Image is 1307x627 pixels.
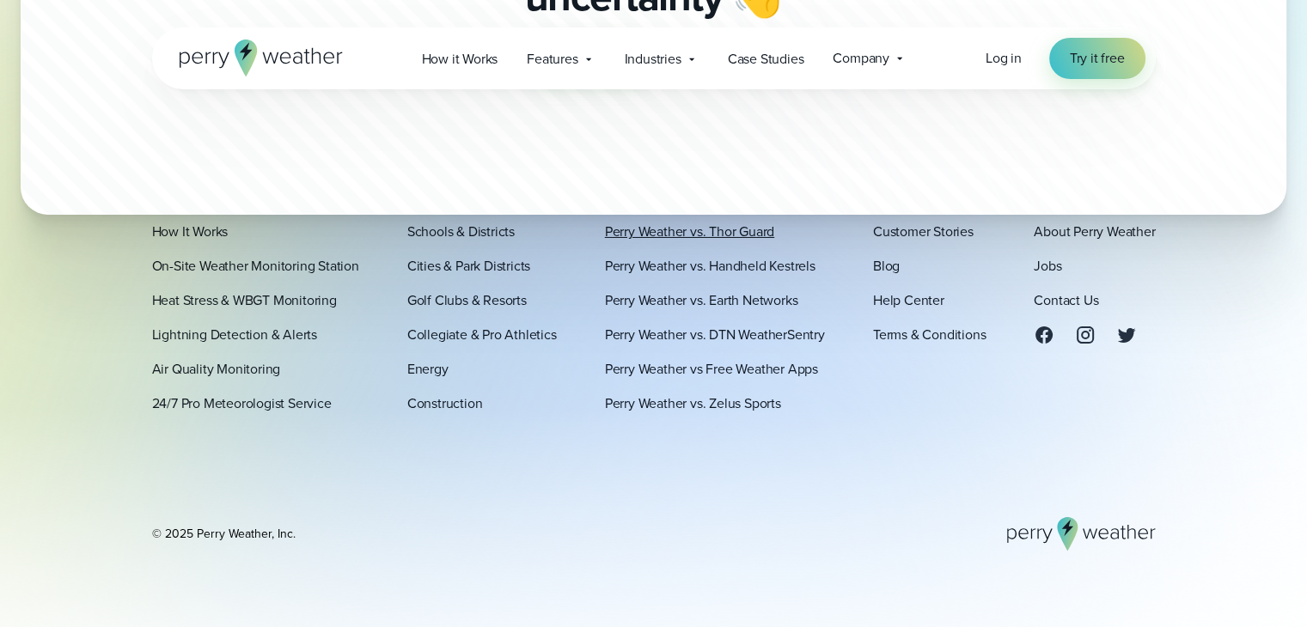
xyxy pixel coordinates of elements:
[407,359,449,380] a: Energy
[407,325,557,345] a: Collegiate & Pro Athletics
[152,393,332,414] a: 24/7 Pro Meteorologist Service
[728,49,804,70] span: Case Studies
[1034,290,1098,311] a: Contact Us
[605,256,815,277] a: Perry Weather vs. Handheld Kestrels
[605,325,825,345] a: Perry Weather vs. DTN WeatherSentry
[873,290,944,311] a: Help Center
[407,222,515,242] a: Schools & Districts
[873,222,974,242] a: Customer Stories
[986,48,1022,69] a: Log in
[605,222,774,242] a: Perry Weather vs. Thor Guard
[1070,48,1125,69] span: Try it free
[1034,222,1155,242] a: About Perry Weather
[873,256,900,277] a: Blog
[407,41,513,76] a: How it Works
[152,359,281,380] a: Air Quality Monitoring
[833,48,889,69] span: Company
[605,290,798,311] a: Perry Weather vs. Earth Networks
[152,290,337,311] a: Heat Stress & WBGT Monitoring
[605,359,818,380] a: Perry Weather vs Free Weather Apps
[625,49,681,70] span: Industries
[986,48,1022,68] span: Log in
[873,325,986,345] a: Terms & Conditions
[152,222,229,242] a: How It Works
[605,393,781,414] a: Perry Weather vs. Zelus Sports
[152,256,359,277] a: On-Site Weather Monitoring Station
[407,393,483,414] a: Construction
[407,290,527,311] a: Golf Clubs & Resorts
[152,325,317,345] a: Lightning Detection & Alerts
[407,256,530,277] a: Cities & Park Districts
[1049,38,1145,79] a: Try it free
[152,526,296,543] div: © 2025 Perry Weather, Inc.
[422,49,498,70] span: How it Works
[1034,256,1061,277] a: Jobs
[713,41,819,76] a: Case Studies
[527,49,577,70] span: Features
